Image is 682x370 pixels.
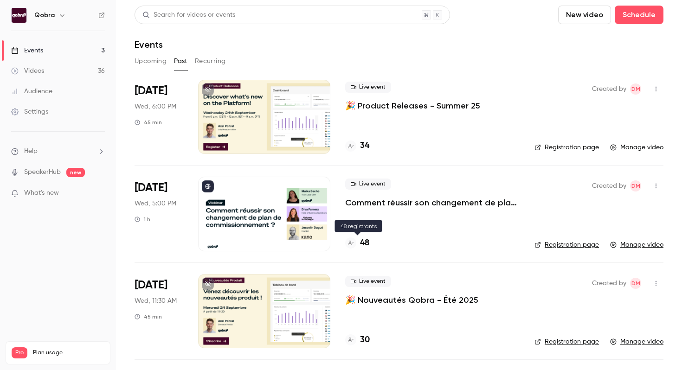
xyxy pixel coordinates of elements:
[360,334,370,346] h4: 30
[174,54,187,69] button: Past
[34,11,55,20] h6: Qobra
[11,87,52,96] div: Audience
[345,334,370,346] a: 30
[135,54,167,69] button: Upcoming
[135,296,177,306] span: Wed, 11:30 AM
[11,147,105,156] li: help-dropdown-opener
[66,168,85,177] span: new
[534,240,599,249] a: Registration page
[135,83,167,98] span: [DATE]
[360,237,369,249] h4: 48
[94,189,105,198] iframe: Noticeable Trigger
[11,107,48,116] div: Settings
[24,188,59,198] span: What's new
[592,83,626,95] span: Created by
[135,278,167,293] span: [DATE]
[345,276,391,287] span: Live event
[630,278,641,289] span: Dylan Manceau
[345,197,520,208] a: Comment réussir son changement de plan de commissionnement ?
[135,199,176,208] span: Wed, 5:00 PM
[558,6,611,24] button: New video
[135,177,183,251] div: Sep 24 Wed, 5:00 PM (Europe/Paris)
[345,179,391,190] span: Live event
[345,82,391,93] span: Live event
[135,39,163,50] h1: Events
[615,6,663,24] button: Schedule
[12,347,27,358] span: Pro
[345,100,480,111] a: 🎉 Product Releases - Summer 25
[630,83,641,95] span: Dylan Manceau
[11,66,44,76] div: Videos
[345,140,369,152] a: 34
[631,278,640,289] span: DM
[142,10,235,20] div: Search for videos or events
[610,240,663,249] a: Manage video
[631,83,640,95] span: DM
[631,180,640,191] span: DM
[592,180,626,191] span: Created by
[24,147,38,156] span: Help
[592,278,626,289] span: Created by
[12,8,26,23] img: Qobra
[534,337,599,346] a: Registration page
[135,102,176,111] span: Wed, 6:00 PM
[135,274,183,348] div: Sep 24 Wed, 11:30 AM (Europe/Paris)
[135,119,162,126] div: 45 min
[135,80,183,154] div: Sep 24 Wed, 6:00 PM (Europe/Paris)
[630,180,641,191] span: Dylan Manceau
[360,140,369,152] h4: 34
[195,54,226,69] button: Recurring
[345,294,478,306] a: 🎉 Nouveautés Qobra - Été 2025
[135,216,150,223] div: 1 h
[33,349,104,357] span: Plan usage
[135,313,162,320] div: 45 min
[610,337,663,346] a: Manage video
[24,167,61,177] a: SpeakerHub
[610,143,663,152] a: Manage video
[534,143,599,152] a: Registration page
[11,46,43,55] div: Events
[135,180,167,195] span: [DATE]
[345,237,369,249] a: 48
